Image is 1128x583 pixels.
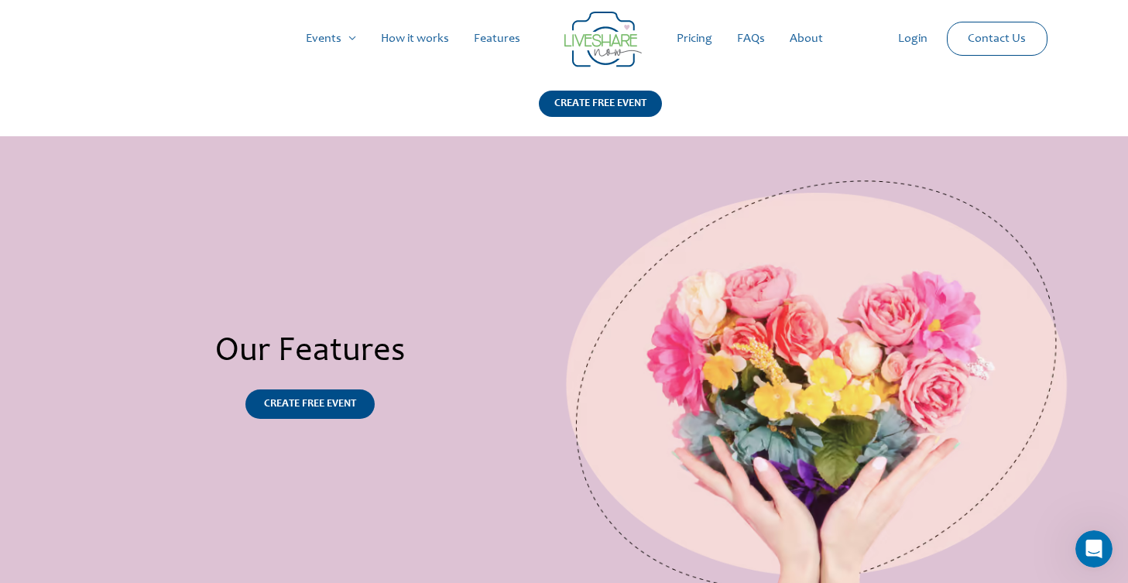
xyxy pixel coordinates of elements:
[1075,530,1113,568] iframe: Intercom live chat
[293,14,369,63] a: Events
[955,22,1038,55] a: Contact Us
[664,14,725,63] a: Pricing
[461,14,533,63] a: Features
[539,91,662,117] div: CREATE FREE EVENT
[57,331,564,374] h2: Our Features
[564,12,642,67] img: LiveShare logo - Capture & Share Event Memories | Live Photo Slideshow for Events | Create Free E...
[777,14,835,63] a: About
[245,389,375,419] a: CREATE FREE EVENT
[264,399,356,410] span: CREATE FREE EVENT
[369,14,461,63] a: How it works
[886,14,940,63] a: Login
[539,91,662,136] a: CREATE FREE EVENT
[725,14,777,63] a: FAQs
[27,14,1101,63] nav: Site Navigation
